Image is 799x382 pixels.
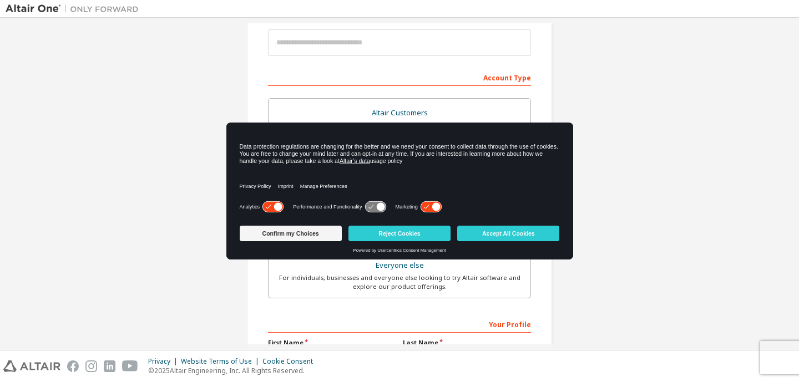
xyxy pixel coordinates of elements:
[275,105,524,121] div: Altair Customers
[104,360,115,372] img: linkedin.svg
[148,366,320,375] p: © 2025 Altair Engineering, Inc. All Rights Reserved.
[403,338,531,347] label: Last Name
[275,121,524,139] div: For existing customers looking to access software downloads, HPC resources, community, trainings ...
[268,338,396,347] label: First Name
[3,360,60,372] img: altair_logo.svg
[268,315,531,333] div: Your Profile
[122,360,138,372] img: youtube.svg
[275,258,524,273] div: Everyone else
[148,357,181,366] div: Privacy
[67,360,79,372] img: facebook.svg
[275,273,524,291] div: For individuals, businesses and everyone else looking to try Altair software and explore our prod...
[181,357,262,366] div: Website Terms of Use
[268,68,531,86] div: Account Type
[262,357,320,366] div: Cookie Consent
[85,360,97,372] img: instagram.svg
[6,3,144,14] img: Altair One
